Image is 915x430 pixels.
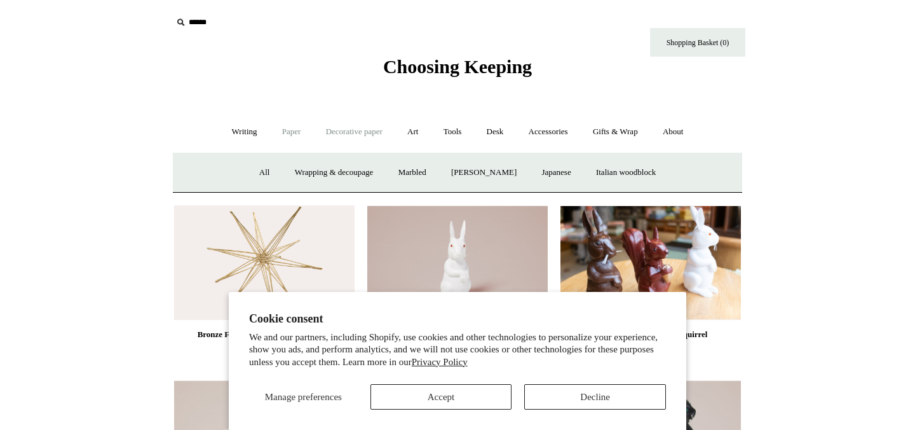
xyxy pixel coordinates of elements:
a: Desk [475,115,515,149]
img: Bobble Head, Nostalgic Bunny [367,205,548,320]
a: Writing [220,115,269,149]
a: Privacy Policy [412,357,468,367]
button: Decline [524,384,666,410]
a: Shopping Basket (0) [650,28,745,57]
a: Gifts & Wrap [581,115,649,149]
button: Manage preferences [249,384,358,410]
a: Bronze Foldable Desk Star Sculptures Bronze Foldable Desk Star Sculptures [174,205,355,320]
a: Italian woodblock [585,156,667,190]
div: Bronze Foldable Desk Star Sculptures [177,327,351,342]
a: Bronze Foldable Desk Star Sculptures from£30.00 [174,327,355,379]
a: Bobble Head, Nostalgic Bunny Bobble Head, Nostalgic Bunny [367,205,548,320]
a: Paper [271,115,313,149]
a: Tools [432,115,473,149]
a: [PERSON_NAME] [440,156,528,190]
span: Choosing Keeping [383,56,532,77]
button: Accept [370,384,512,410]
img: Bronze Foldable Desk Star Sculptures [174,205,355,320]
a: Decorative paper [315,115,394,149]
a: All [248,156,281,190]
a: Art [396,115,430,149]
img: Bobble Head, Nostalgic Squirrel [560,205,741,320]
a: Wrapping & decoupage [283,156,385,190]
span: Manage preferences [265,392,342,402]
a: Marbled [387,156,438,190]
p: We and our partners, including Shopify, use cookies and other technologies to personalize your ex... [249,331,666,369]
a: About [651,115,695,149]
a: Choosing Keeping [383,66,532,75]
a: Bobble Head, Nostalgic Squirrel Bobble Head, Nostalgic Squirrel [560,205,741,320]
a: Japanese [530,156,582,190]
a: Accessories [517,115,579,149]
h2: Cookie consent [249,312,666,326]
